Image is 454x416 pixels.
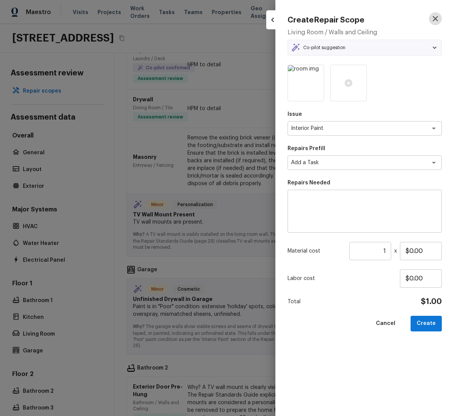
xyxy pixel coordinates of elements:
textarea: HPM to detail [293,196,436,227]
textarea: Add a Task [291,159,417,166]
button: Cancel [370,316,401,331]
img: room img [288,65,324,101]
div: x [288,242,442,260]
h4: Create Repair Scope [288,15,364,25]
h4: $1.00 [421,297,442,307]
h5: Living Room / Walls and Ceiling [288,28,442,37]
p: Issue [288,110,442,118]
button: Open [428,123,439,134]
p: Material cost [288,247,346,255]
p: Repairs Needed [288,179,442,187]
textarea: Interior Paint [291,125,417,132]
p: Repairs Prefill [288,145,442,152]
button: Open [428,157,439,168]
p: Total [288,298,301,306]
button: Create [411,316,442,331]
p: Labor cost [288,275,400,282]
p: Co-pilot suggestion [303,45,345,51]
